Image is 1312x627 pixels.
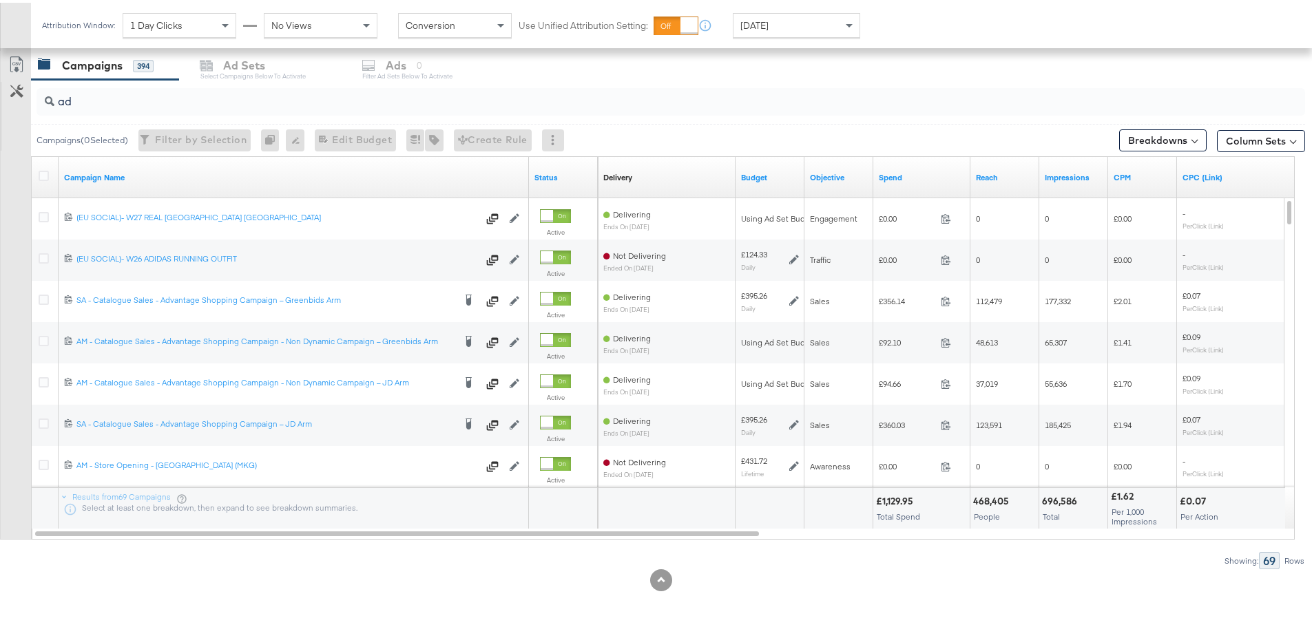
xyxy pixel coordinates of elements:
label: Use Unified Attribution Setting: [519,17,648,30]
sub: Per Click (Link) [1183,343,1224,351]
span: Total Spend [877,509,920,519]
span: £1.94 [1114,417,1132,427]
div: 468,405 [973,492,1013,505]
span: £0.00 [879,211,935,221]
a: The number of people your ad was served to. [976,169,1034,180]
span: £92.10 [879,334,935,345]
span: £2.01 [1114,293,1132,304]
sub: Per Click (Link) [1183,219,1224,227]
sub: ends on [DATE] [603,344,651,352]
span: 0 [1045,211,1049,221]
div: 0 [261,127,286,149]
span: Sales [810,417,830,427]
sub: ends on [DATE] [603,220,651,228]
div: AM - Catalogue Sales - Advantage Shopping Campaign - Non Dynamic Campaign – Greenbids Arm [76,333,454,344]
div: SA - Catalogue Sales - Advantage Shopping Campaign – JD Arm [76,416,454,427]
span: 0 [976,211,980,221]
sub: ends on [DATE] [603,427,651,434]
div: 696,586 [1042,492,1081,505]
span: 1 Day Clicks [130,17,183,29]
sub: Daily [741,301,756,310]
div: Delivery [603,169,632,180]
a: The number of times your ad was served. On mobile apps an ad is counted as served the first time ... [1045,169,1103,180]
a: AM - Store Opening - [GEOGRAPHIC_DATA] (MKG) [76,457,478,471]
a: AM - Catalogue Sales - Advantage Shopping Campaign - Non Dynamic Campaign – Greenbids Arm [76,333,454,347]
span: No Views [271,17,312,29]
span: Delivering [613,289,651,299]
span: £1.41 [1114,334,1132,345]
a: (EU SOCIAL)- W26 ADIDAS RUNNING OUTFIT [76,251,478,264]
a: SA - Catalogue Sales - Advantage Shopping Campaign – Greenbids Arm [76,292,454,306]
input: Search Campaigns by Name, ID or Objective [54,80,1189,107]
div: Using Ad Set Budget [741,211,818,222]
a: Shows the current state of your Ad Campaign. [534,169,592,180]
div: £1,129.95 [876,492,917,505]
sub: ends on [DATE] [603,385,651,393]
div: £431.72 [741,453,767,464]
span: Not Delivering [613,248,666,258]
sub: ended on [DATE] [603,262,666,269]
div: Attribution Window: [41,18,116,28]
span: 112,479 [976,293,1002,304]
div: £0.07 [1180,492,1210,505]
sub: Per Click (Link) [1183,425,1224,434]
span: £1.70 [1114,376,1132,386]
a: (EU SOCIAL)- W27 REAL [GEOGRAPHIC_DATA] [GEOGRAPHIC_DATA] [76,209,478,223]
div: £124.33 [741,246,767,257]
span: Engagement [810,211,857,221]
a: The average cost you've paid to have 1,000 impressions of your ad. [1114,169,1172,180]
span: Delivering [613,413,651,423]
a: Reflects the ability of your Ad Campaign to achieve delivery based on ad states, schedule and bud... [603,169,632,180]
span: £0.07 [1183,412,1200,422]
span: People [974,509,1000,519]
span: 185,425 [1045,417,1071,427]
div: Using Ad Set Budget [741,334,818,346]
span: Per Action [1180,509,1218,519]
sub: Lifetime [741,467,764,475]
div: AM - Catalogue Sales - Advantage Shopping Campaign - Non Dynamic Campaign – JD Arm [76,374,454,385]
button: Breakdowns [1119,127,1207,149]
div: Using Ad Set Budget [741,376,818,387]
span: Awareness [810,458,851,469]
a: The maximum amount you're willing to spend on your ads, on average each day or over the lifetime ... [741,169,799,180]
a: SA - Catalogue Sales - Advantage Shopping Campaign – JD Arm [76,416,454,429]
span: Conversion [406,17,455,29]
sub: Per Click (Link) [1183,467,1224,475]
div: Rows [1284,553,1305,563]
span: - [1183,246,1185,257]
label: Active [540,432,571,440]
span: Sales [810,376,830,386]
span: 37,019 [976,376,998,386]
span: 0 [1045,458,1049,469]
div: £1.62 [1111,487,1138,500]
label: Active [540,390,571,399]
span: 123,591 [976,417,1002,427]
div: Campaigns ( 0 Selected) [37,131,128,144]
div: (EU SOCIAL)- W27 REAL [GEOGRAPHIC_DATA] [GEOGRAPHIC_DATA] [76,209,478,220]
button: Column Sets [1217,127,1305,149]
span: £0.09 [1183,370,1200,381]
sub: Daily [741,425,756,434]
sub: ended on [DATE] [603,468,666,476]
span: 65,307 [1045,334,1067,345]
label: Active [540,473,571,482]
span: 0 [1045,252,1049,262]
span: £356.14 [879,293,935,304]
span: £0.09 [1183,329,1200,339]
span: Traffic [810,252,831,262]
span: Per 1,000 Impressions [1112,504,1157,524]
span: Sales [810,293,830,304]
span: Sales [810,334,830,345]
span: £0.00 [1114,211,1132,221]
a: AM - Catalogue Sales - Advantage Shopping Campaign - Non Dynamic Campaign – JD Arm [76,374,454,388]
div: (EU SOCIAL)- W26 ADIDAS RUNNING OUTFIT [76,251,478,262]
sub: Daily [741,260,756,268]
span: £0.00 [1114,458,1132,469]
div: 69 [1259,549,1280,566]
div: SA - Catalogue Sales - Advantage Shopping Campaign – Greenbids Arm [76,292,454,303]
span: [DATE] [740,17,769,29]
span: £94.66 [879,376,935,386]
label: Active [540,266,571,275]
div: 394 [133,57,154,70]
span: £0.07 [1183,288,1200,298]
